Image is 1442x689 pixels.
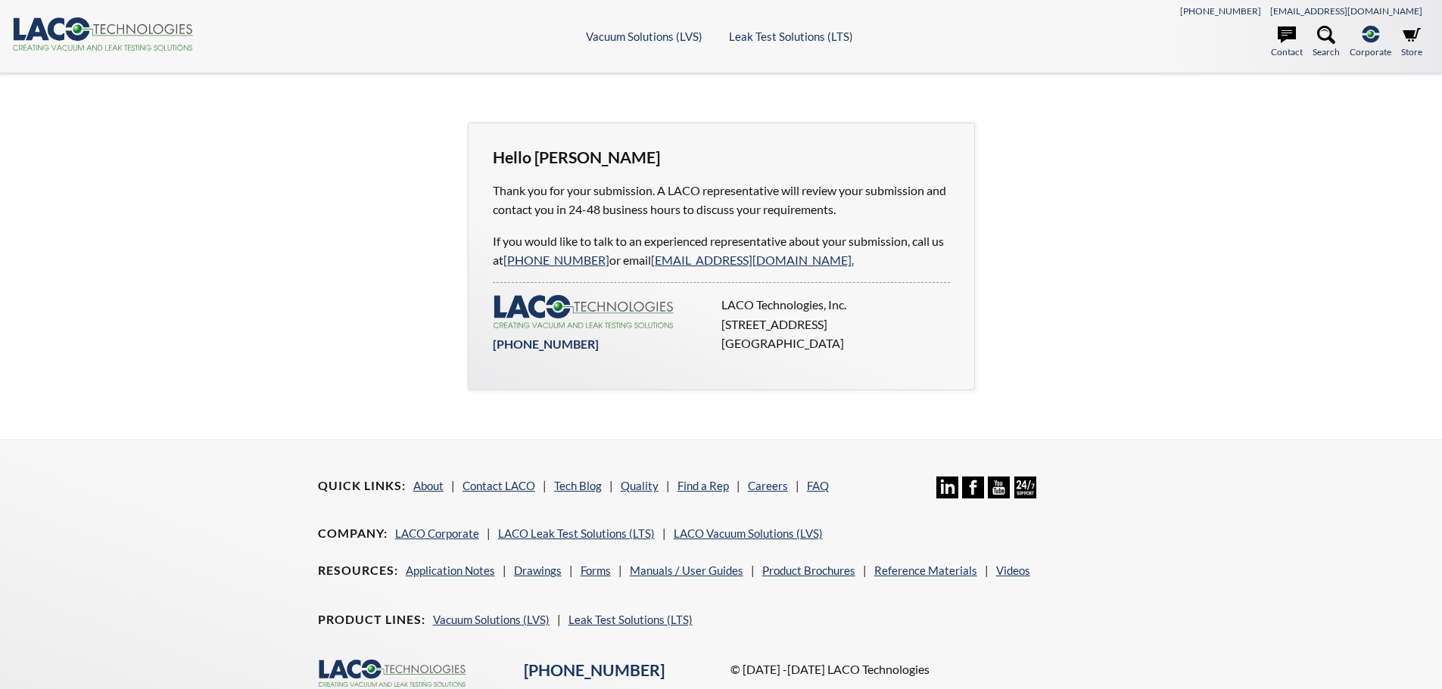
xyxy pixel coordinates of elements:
a: 24/7 Support [1014,487,1036,501]
p: LACO Technologies, Inc. [STREET_ADDRESS] [GEOGRAPHIC_DATA] [721,295,941,353]
p: © [DATE] -[DATE] LACO Technologies [730,660,1125,679]
img: 24/7 Support Icon [1014,476,1036,498]
h4: Quick Links [318,478,406,494]
a: Find a Rep [677,479,729,492]
a: Drawings [514,563,562,577]
h4: Product Lines [318,612,425,628]
a: Tech Blog [554,479,602,492]
a: LACO Leak Test Solutions (LTS) [498,526,655,540]
a: Search [1313,26,1340,59]
a: Store [1401,26,1422,59]
img: LACO-technologies-logo-332f5733453eebdf26714ea7d5b5907d645232d7be7781e896b464cb214de0d9.svg [493,295,674,328]
a: Contact [1271,26,1303,59]
a: Leak Test Solutions (LTS) [729,29,853,43]
a: [PHONE_NUMBER] [493,337,599,351]
a: [PHONE_NUMBER] [1180,5,1261,17]
a: Careers [748,479,788,492]
a: [EMAIL_ADDRESS][DOMAIN_NAME]. [651,253,854,267]
a: Leak Test Solutions (LTS) [568,613,693,626]
p: Thank you for your submission. A LACO representative will review your submission and contact you ... [493,181,950,219]
a: LACO Vacuum Solutions (LVS) [674,526,823,540]
a: Forms [581,563,611,577]
h3: Hello [PERSON_NAME] [493,147,950,169]
a: About [413,479,444,492]
h4: Resources [318,563,398,579]
h4: Company [318,526,388,542]
a: [EMAIL_ADDRESS][DOMAIN_NAME] [1270,5,1422,17]
a: Reference Materials [874,563,977,577]
a: FAQ [807,479,829,492]
a: Product Brochures [762,563,855,577]
a: [PHONE_NUMBER] [503,253,609,267]
a: Vacuum Solutions (LVS) [433,613,550,626]
a: Contact LACO [462,479,535,492]
a: Quality [621,479,659,492]
p: If you would like to talk to an experienced representative about your submission, call us at or e... [493,231,950,270]
a: Vacuum Solutions (LVS) [586,29,702,43]
a: Videos [996,563,1030,577]
a: LACO Corporate [395,526,479,540]
a: Manuals / User Guides [630,563,743,577]
span: Corporate [1350,45,1391,59]
a: [PHONE_NUMBER] [524,660,665,680]
a: Application Notes [406,563,495,577]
